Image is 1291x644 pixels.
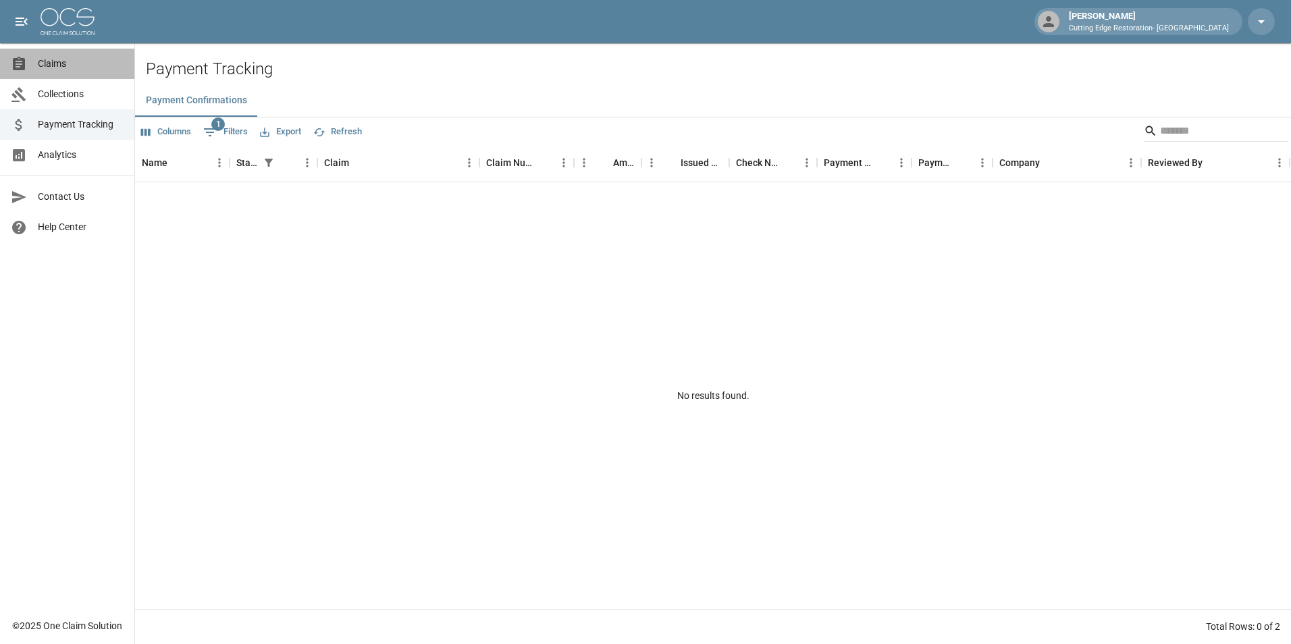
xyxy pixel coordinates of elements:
[310,122,365,142] button: Refresh
[729,144,817,182] div: Check Number
[230,144,317,182] div: Status
[200,122,251,143] button: Show filters
[324,144,349,182] div: Claim
[1069,23,1229,34] p: Cutting Edge Restoration- [GEOGRAPHIC_DATA]
[135,182,1291,609] div: No results found.
[38,87,124,101] span: Collections
[641,153,662,173] button: Menu
[594,153,613,172] button: Sort
[349,153,368,172] button: Sort
[662,153,681,172] button: Sort
[535,153,554,172] button: Sort
[1121,153,1141,173] button: Menu
[486,144,535,182] div: Claim Number
[8,8,35,35] button: open drawer
[259,153,278,172] button: Show filters
[459,153,479,173] button: Menu
[236,144,259,182] div: Status
[41,8,95,35] img: ocs-logo-white-transparent.png
[1148,144,1203,182] div: Reviewed By
[479,144,574,182] div: Claim Number
[872,153,891,172] button: Sort
[778,153,797,172] button: Sort
[1203,153,1221,172] button: Sort
[1144,120,1288,144] div: Search
[797,153,817,173] button: Menu
[817,144,912,182] div: Payment Method
[167,153,186,172] button: Sort
[1269,153,1290,173] button: Menu
[259,153,278,172] div: 1 active filter
[574,144,641,182] div: Amount
[278,153,297,172] button: Sort
[999,144,1040,182] div: Company
[38,117,124,132] span: Payment Tracking
[574,153,594,173] button: Menu
[12,619,122,633] div: © 2025 One Claim Solution
[918,144,953,182] div: Payment Type
[135,84,258,117] button: Payment Confirmations
[146,59,1291,79] h2: Payment Tracking
[211,117,225,131] span: 1
[641,144,729,182] div: Issued Date
[257,122,305,142] button: Export
[953,153,972,172] button: Sort
[613,144,635,182] div: Amount
[297,153,317,173] button: Menu
[824,144,872,182] div: Payment Method
[736,144,778,182] div: Check Number
[912,144,993,182] div: Payment Type
[1141,144,1290,182] div: Reviewed By
[972,153,993,173] button: Menu
[142,144,167,182] div: Name
[38,148,124,162] span: Analytics
[38,220,124,234] span: Help Center
[38,190,124,204] span: Contact Us
[993,144,1141,182] div: Company
[554,153,574,173] button: Menu
[135,84,1291,117] div: dynamic tabs
[681,144,722,182] div: Issued Date
[891,153,912,173] button: Menu
[1206,620,1280,633] div: Total Rows: 0 of 2
[209,153,230,173] button: Menu
[135,144,230,182] div: Name
[38,57,124,71] span: Claims
[1040,153,1059,172] button: Sort
[317,144,479,182] div: Claim
[138,122,194,142] button: Select columns
[1063,9,1234,34] div: [PERSON_NAME]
